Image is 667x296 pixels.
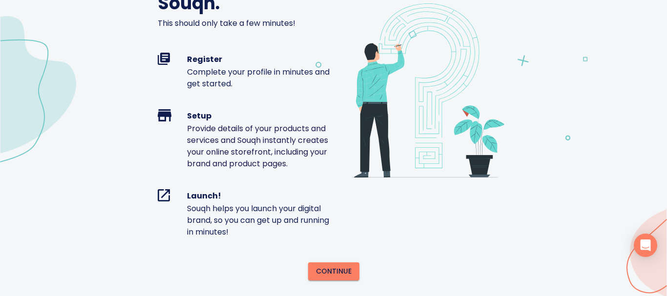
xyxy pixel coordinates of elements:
h6: Launch! [187,189,333,203]
img: register.svg [158,53,170,65]
div: Open Intercom Messenger [634,234,657,257]
h6: Setup [187,109,333,123]
img: problem_solving_pana.svg [334,3,508,178]
h6: Register [187,53,333,66]
p: Souqh helps you launch your digital brand, so you can get up and running in minutes! [187,203,333,238]
button: Continue [308,262,359,280]
p: Complete your profile in minutes and get started. [187,66,333,90]
img: store.svg [158,109,171,121]
img: launch.svg [158,189,170,201]
p: This should only take a few minutes! [158,18,333,29]
span: Continue [316,265,352,277]
p: Provide details of your products and services and Souqh instantly creates your online storefront,... [187,123,333,170]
